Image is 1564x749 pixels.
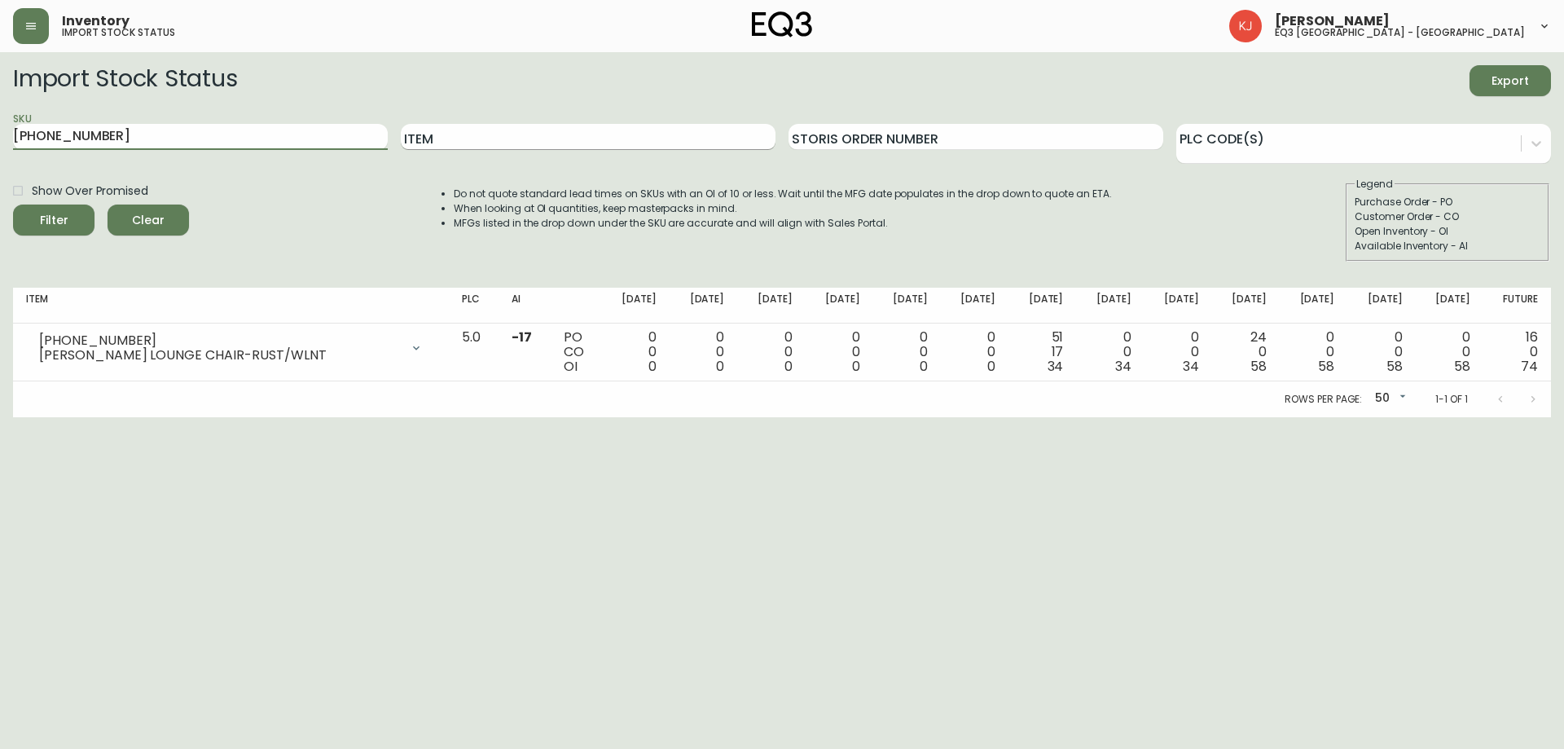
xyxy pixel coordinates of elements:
[1416,288,1483,324] th: [DATE]
[615,330,657,374] div: 0 0
[750,330,792,374] div: 0 0
[32,183,148,200] span: Show Over Promised
[1048,357,1064,376] span: 34
[62,28,175,37] h5: import stock status
[1021,330,1063,374] div: 51 17
[1318,357,1334,376] span: 58
[819,330,860,374] div: 0 0
[1496,330,1538,374] div: 16 0
[1275,28,1525,37] h5: eq3 [GEOGRAPHIC_DATA] - [GEOGRAPHIC_DATA]
[26,330,436,366] div: [PHONE_NUMBER][PERSON_NAME] LOUNGE CHAIR-RUST/WLNT
[1008,288,1076,324] th: [DATE]
[806,288,873,324] th: [DATE]
[121,210,176,231] span: Clear
[1285,392,1362,407] p: Rows per page:
[737,288,805,324] th: [DATE]
[1355,195,1540,209] div: Purchase Order - PO
[108,205,189,236] button: Clear
[449,324,499,381] td: 5.0
[40,210,68,231] div: Filter
[1355,239,1540,253] div: Available Inventory - AI
[1360,330,1402,374] div: 0 0
[1347,288,1415,324] th: [DATE]
[1275,15,1390,28] span: [PERSON_NAME]
[1355,224,1540,239] div: Open Inventory - OI
[1250,357,1267,376] span: 58
[987,357,995,376] span: 0
[1521,357,1538,376] span: 74
[1293,330,1334,374] div: 0 0
[1483,288,1551,324] th: Future
[852,357,860,376] span: 0
[512,328,532,346] span: -17
[1386,357,1403,376] span: 58
[39,348,400,363] div: [PERSON_NAME] LOUNGE CHAIR-RUST/WLNT
[564,330,589,374] div: PO CO
[1280,288,1347,324] th: [DATE]
[564,357,578,376] span: OI
[1212,288,1280,324] th: [DATE]
[941,288,1008,324] th: [DATE]
[1144,288,1212,324] th: [DATE]
[784,357,793,376] span: 0
[954,330,995,374] div: 0 0
[499,288,550,324] th: AI
[1076,288,1144,324] th: [DATE]
[1368,386,1409,412] div: 50
[1225,330,1267,374] div: 24 0
[454,201,1112,216] li: When looking at OI quantities, keep masterpacks in mind.
[752,11,812,37] img: logo
[454,216,1112,231] li: MFGs listed in the drop down under the SKU are accurate and will align with Sales Portal.
[1089,330,1131,374] div: 0 0
[13,288,449,324] th: Item
[454,187,1112,201] li: Do not quote standard lead times on SKUs with an OI of 10 or less. Wait until the MFG date popula...
[920,357,928,376] span: 0
[1483,71,1538,91] span: Export
[1435,392,1468,407] p: 1-1 of 1
[1229,10,1262,42] img: 24a625d34e264d2520941288c4a55f8e
[1355,209,1540,224] div: Customer Order - CO
[648,357,657,376] span: 0
[1355,177,1395,192] legend: Legend
[1158,330,1199,374] div: 0 0
[716,357,724,376] span: 0
[1115,357,1131,376] span: 34
[683,330,724,374] div: 0 0
[62,15,130,28] span: Inventory
[886,330,928,374] div: 0 0
[13,205,94,236] button: Filter
[39,333,400,348] div: [PHONE_NUMBER]
[449,288,499,324] th: PLC
[1429,330,1470,374] div: 0 0
[873,288,941,324] th: [DATE]
[1183,357,1199,376] span: 34
[13,65,237,96] h2: Import Stock Status
[602,288,670,324] th: [DATE]
[1470,65,1551,96] button: Export
[670,288,737,324] th: [DATE]
[1454,357,1470,376] span: 58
